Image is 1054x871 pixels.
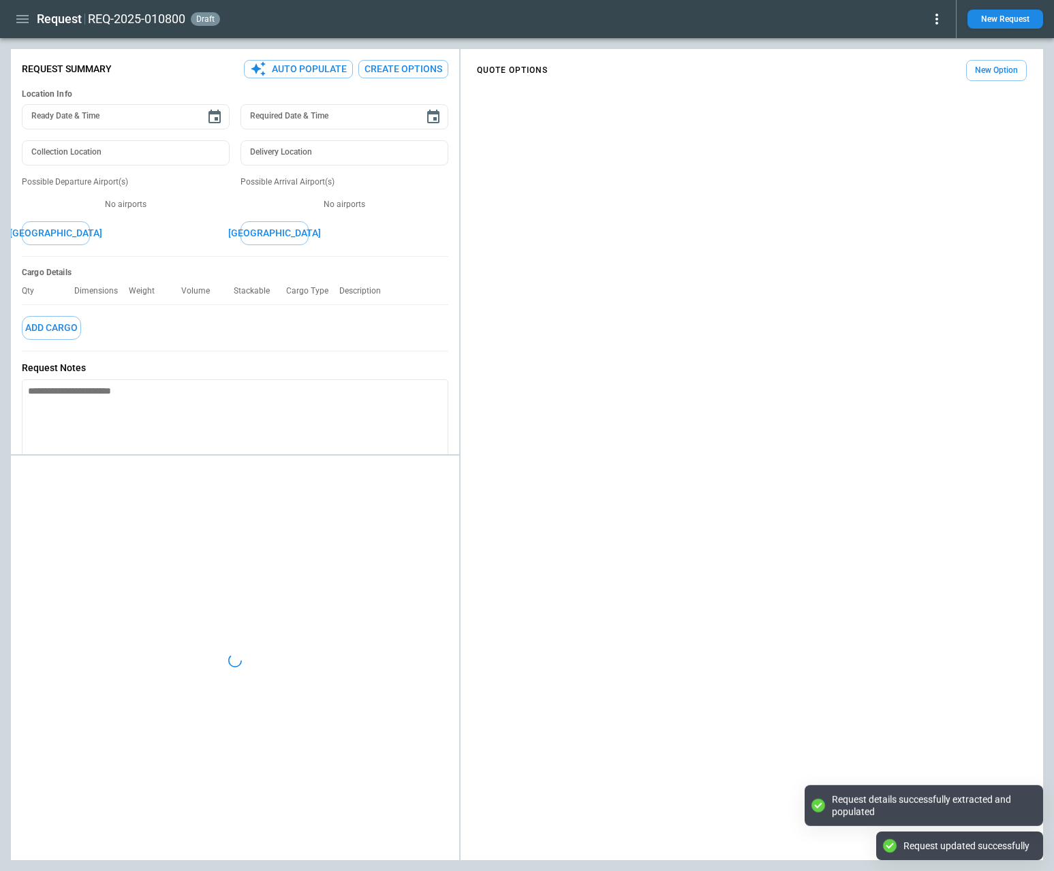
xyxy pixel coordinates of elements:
[358,60,448,78] button: Create Options
[37,11,82,27] h1: Request
[967,10,1043,29] button: New Request
[22,199,230,210] p: No airports
[129,286,166,296] p: Weight
[22,176,230,188] p: Possible Departure Airport(s)
[420,104,447,131] button: Choose date
[477,67,548,74] h4: QUOTE OPTIONS
[461,54,1043,86] div: scrollable content
[241,221,309,245] button: [GEOGRAPHIC_DATA]
[74,286,129,296] p: Dimensions
[22,63,112,75] p: Request Summary
[193,14,217,24] span: draft
[966,60,1027,81] button: New Option
[88,11,185,27] h2: REQ-2025-010800
[241,199,448,210] p: No airports
[201,104,228,131] button: Choose date
[22,89,448,99] h6: Location Info
[286,286,339,296] p: Cargo Type
[181,286,221,296] p: Volume
[22,286,45,296] p: Qty
[244,60,353,78] button: Auto Populate
[234,286,281,296] p: Stackable
[22,362,448,374] p: Request Notes
[22,268,448,278] h6: Cargo Details
[903,840,1029,852] div: Request updated successfully
[22,221,90,245] button: [GEOGRAPHIC_DATA]
[832,793,1029,817] div: Request details successfully extracted and populated
[339,286,392,296] p: Description
[241,176,448,188] p: Possible Arrival Airport(s)
[22,316,81,340] button: Add Cargo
